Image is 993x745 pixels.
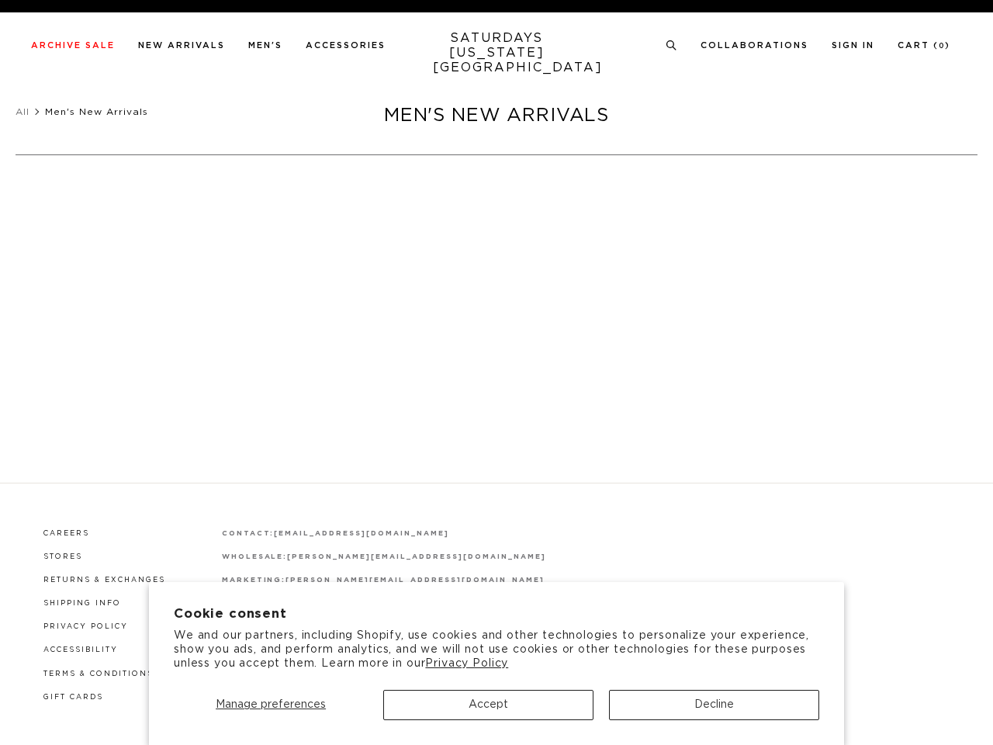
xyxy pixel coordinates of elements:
[138,41,225,50] a: New Arrivals
[285,577,544,584] a: [PERSON_NAME][EMAIL_ADDRESS][DOMAIN_NAME]
[609,690,819,720] button: Decline
[939,43,945,50] small: 0
[16,107,29,116] a: All
[222,553,288,560] strong: wholesale:
[248,41,282,50] a: Men's
[832,41,874,50] a: Sign In
[306,41,386,50] a: Accessories
[174,607,819,622] h2: Cookie consent
[287,553,545,560] a: [PERSON_NAME][EMAIL_ADDRESS][DOMAIN_NAME]
[433,31,561,75] a: SATURDAYS[US_STATE][GEOGRAPHIC_DATA]
[43,694,103,701] a: Gift Cards
[222,530,275,537] strong: contact:
[43,670,154,677] a: Terms & Conditions
[31,41,115,50] a: Archive Sale
[383,690,593,720] button: Accept
[174,690,368,720] button: Manage preferences
[222,577,286,584] strong: marketing:
[43,553,82,560] a: Stores
[43,530,89,537] a: Careers
[43,623,128,630] a: Privacy Policy
[174,629,819,671] p: We and our partners, including Shopify, use cookies and other technologies to personalize your ex...
[274,530,448,537] a: [EMAIL_ADDRESS][DOMAIN_NAME]
[43,646,118,653] a: Accessibility
[425,658,508,669] a: Privacy Policy
[216,699,326,710] span: Manage preferences
[45,107,148,116] span: Men's New Arrivals
[701,41,808,50] a: Collaborations
[43,600,121,607] a: Shipping Info
[898,41,950,50] a: Cart (0)
[43,577,165,584] a: Returns & Exchanges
